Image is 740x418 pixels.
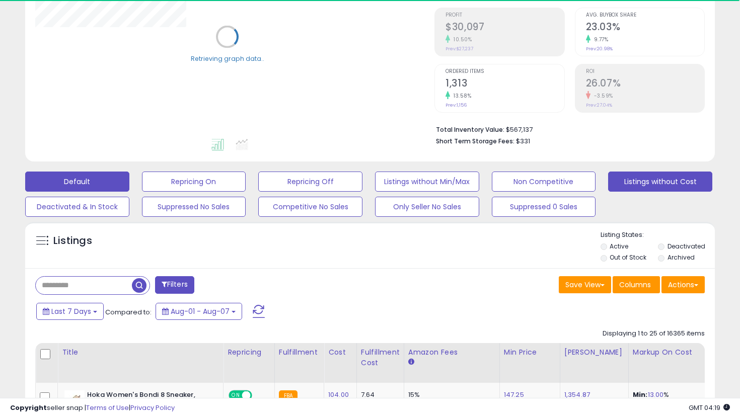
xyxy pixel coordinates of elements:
span: Columns [619,280,651,290]
p: Listing States: [601,230,715,240]
div: Fulfillment Cost [361,347,400,368]
label: Out of Stock [610,253,646,262]
b: Total Inventory Value: [436,125,504,134]
strong: Copyright [10,403,47,412]
button: Deactivated & In Stock [25,197,129,217]
div: [PERSON_NAME] [564,347,624,358]
label: Archived [668,253,695,262]
div: Title [62,347,219,358]
div: seller snap | | [10,403,175,413]
button: Suppressed No Sales [142,197,246,217]
small: 10.50% [450,36,472,43]
button: Listings without Min/Max [375,172,479,192]
button: Repricing On [142,172,246,192]
small: 9.77% [590,36,609,43]
li: $567,137 [436,123,697,135]
span: Avg. Buybox Share [586,13,704,18]
div: Cost [328,347,352,358]
small: Prev: 20.98% [586,46,613,52]
small: -3.59% [590,92,613,100]
div: Displaying 1 to 25 of 16365 items [603,329,705,339]
small: Prev: 27.04% [586,102,612,108]
button: Filters [155,276,194,294]
button: Aug-01 - Aug-07 [156,303,242,320]
h5: Listings [53,234,92,248]
button: Columns [613,276,660,293]
b: Short Term Storage Fees: [436,137,514,145]
small: Amazon Fees. [408,358,414,367]
button: Listings without Cost [608,172,712,192]
span: Last 7 Days [51,306,91,316]
h2: 23.03% [586,21,704,35]
label: Active [610,242,628,250]
button: Default [25,172,129,192]
small: 13.58% [450,92,471,100]
div: Retrieving graph data.. [191,54,264,63]
span: Aug-01 - Aug-07 [171,306,230,316]
small: Prev: $27,237 [446,46,473,52]
button: Only Seller No Sales [375,197,479,217]
div: Repricing [228,347,270,358]
button: Actions [661,276,705,293]
span: ROI [586,69,704,74]
span: $331 [516,136,530,146]
a: Privacy Policy [130,403,175,412]
button: Last 7 Days [36,303,104,320]
span: 2025-08-15 04:19 GMT [689,403,730,412]
span: Ordered Items [446,69,564,74]
th: The percentage added to the cost of goods (COGS) that forms the calculator for Min & Max prices. [628,343,724,383]
button: Suppressed 0 Sales [492,197,596,217]
div: Amazon Fees [408,347,495,358]
h2: 1,313 [446,77,564,91]
a: Terms of Use [86,403,129,412]
div: Markup on Cost [633,347,720,358]
div: Fulfillment [279,347,320,358]
button: Competitive No Sales [258,197,362,217]
span: Profit [446,13,564,18]
h2: $30,097 [446,21,564,35]
label: Deactivated [668,242,705,250]
button: Repricing Off [258,172,362,192]
h2: 26.07% [586,77,704,91]
button: Save View [559,276,611,293]
button: Non Competitive [492,172,596,192]
div: Min Price [504,347,556,358]
span: Compared to: [105,307,152,317]
small: Prev: 1,156 [446,102,467,108]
